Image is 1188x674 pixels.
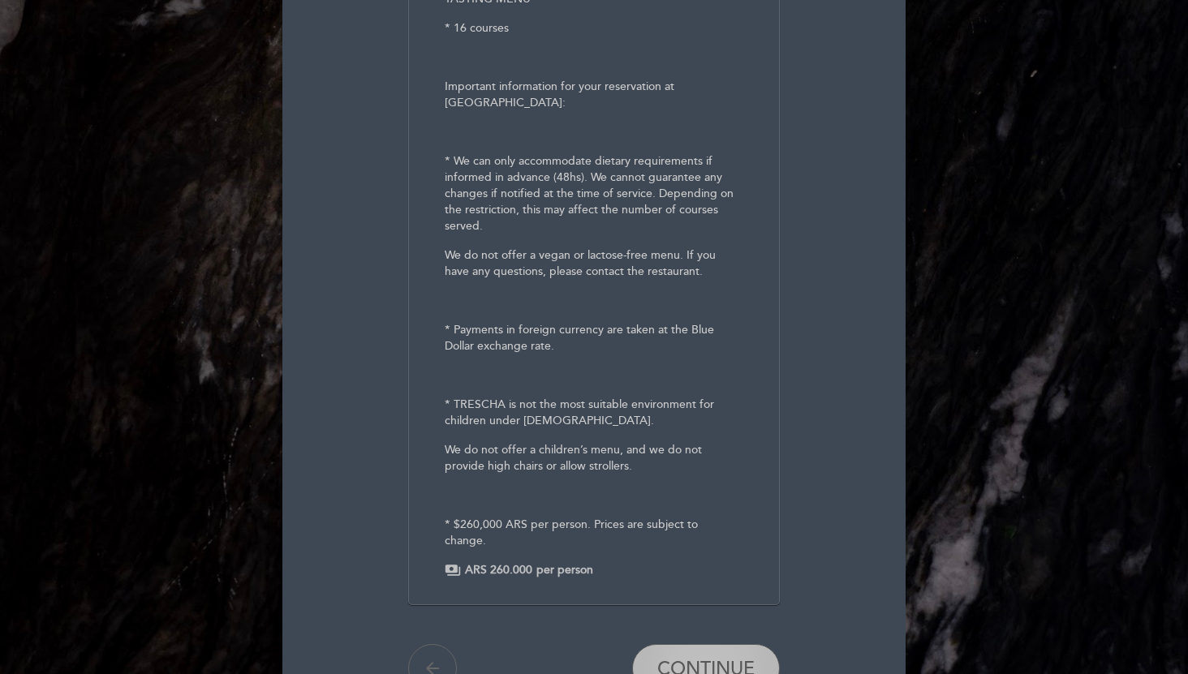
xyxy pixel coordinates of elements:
[445,517,742,549] p: * $260,000 ARS per person. Prices are subject to change.
[445,562,461,578] span: payments
[445,322,742,354] p: * Payments in foreign currency are taken at the Blue Dollar exchange rate.
[445,79,742,111] p: Important information for your reservation at [GEOGRAPHIC_DATA]:
[445,20,742,36] p: * 16 courses
[445,153,742,234] p: * We can only accommodate dietary requirements if informed in advance (48hs). We cannot guarantee...
[465,562,532,578] span: ARS 260.000
[536,562,593,578] span: per person
[445,397,742,429] p: * TRESCHA is not the most suitable environment for children under [DEMOGRAPHIC_DATA].
[445,442,742,474] p: We do not offer a children’s menu, and we do not provide high chairs or allow strollers.
[445,247,742,280] p: We do not offer a vegan or lactose-free menu. If you have any questions, please contact the resta...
